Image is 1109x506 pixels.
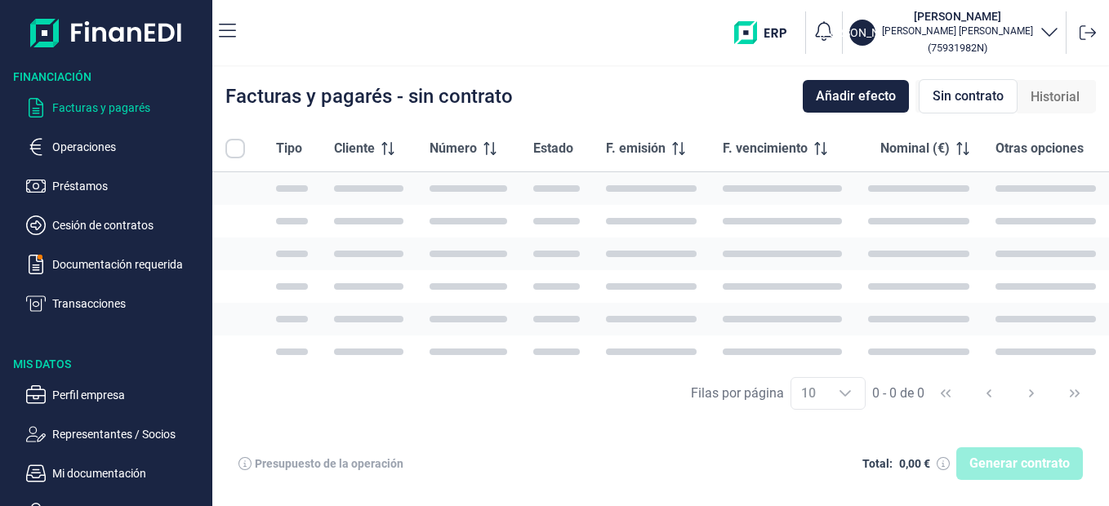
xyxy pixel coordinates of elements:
p: Representantes / Socios [52,424,206,444]
div: Facturas y pagarés - sin contrato [225,87,513,106]
span: 0 - 0 de 0 [872,387,924,400]
span: Otras opciones [995,139,1084,158]
p: Operaciones [52,137,206,157]
button: Operaciones [26,137,206,157]
button: First Page [926,374,965,413]
div: Historial [1018,81,1093,113]
button: Documentación requerida [26,255,206,274]
img: erp [734,21,799,44]
p: Documentación requerida [52,255,206,274]
button: Previous Page [969,374,1009,413]
p: Transacciones [52,294,206,313]
img: Logo de aplicación [30,13,183,52]
button: Mi documentación [26,464,206,483]
span: F. emisión [606,139,666,158]
div: Total: [862,457,893,470]
span: Nominal (€) [880,139,950,158]
span: Historial [1031,87,1080,107]
div: Choose [826,378,865,409]
button: Next Page [1012,374,1051,413]
button: Transacciones [26,294,206,313]
div: Sin contrato [919,79,1018,113]
span: Añadir efecto [816,87,896,106]
button: Añadir efecto [803,80,909,113]
button: [PERSON_NAME][PERSON_NAME][PERSON_NAME] [PERSON_NAME](75931982N) [849,8,1059,57]
span: F. vencimiento [723,139,808,158]
p: Perfil empresa [52,385,206,405]
span: Sin contrato [933,87,1004,106]
h3: [PERSON_NAME] [882,8,1033,24]
button: Facturas y pagarés [26,98,206,118]
p: Cesión de contratos [52,215,206,235]
p: Mi documentación [52,464,206,483]
div: Filas por página [691,384,784,403]
span: Estado [533,139,573,158]
small: Copiar cif [928,42,987,54]
p: Facturas y pagarés [52,98,206,118]
div: 0,00 € [899,457,930,470]
p: [PERSON_NAME] [PERSON_NAME] [882,24,1033,38]
div: Presupuesto de la operación [255,457,403,470]
p: [PERSON_NAME] [819,24,906,41]
div: All items unselected [225,139,245,158]
button: Préstamos [26,176,206,196]
button: Last Page [1055,374,1094,413]
button: Representantes / Socios [26,424,206,444]
p: Préstamos [52,176,206,196]
button: Cesión de contratos [26,215,206,235]
span: Número [430,139,477,158]
button: Perfil empresa [26,385,206,405]
span: Tipo [276,139,302,158]
span: Cliente [334,139,375,158]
